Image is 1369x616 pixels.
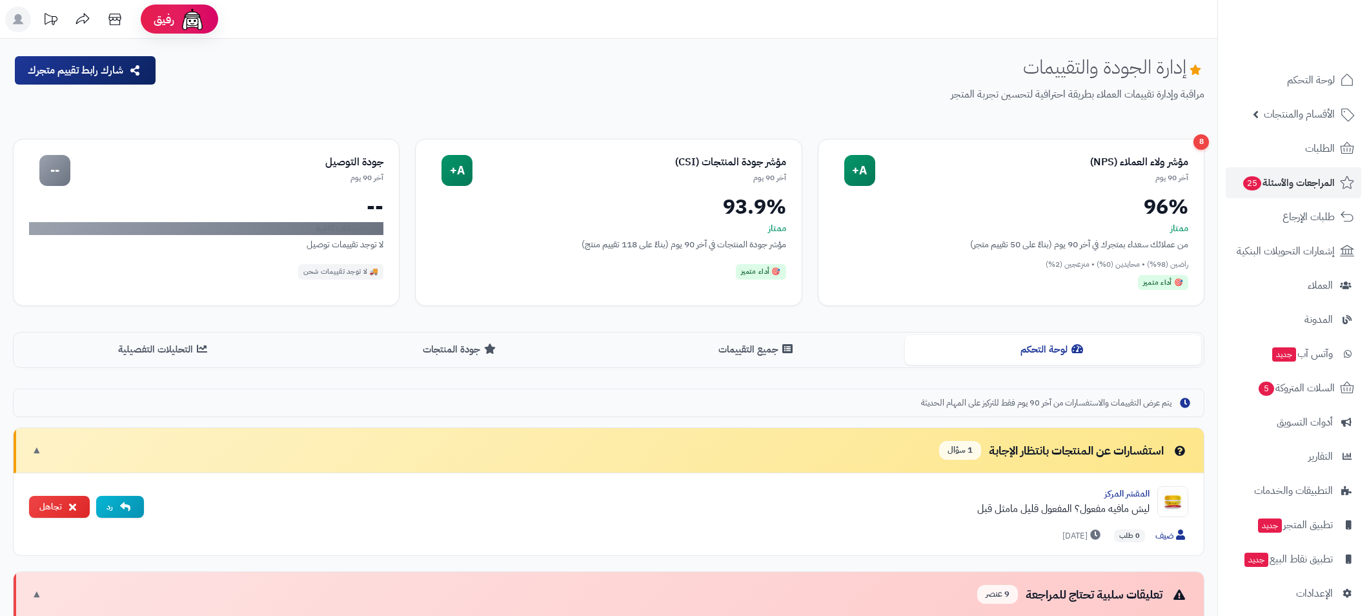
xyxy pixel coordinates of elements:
span: وآتس آب [1271,345,1333,363]
div: جودة التوصيل [70,155,383,170]
button: التحليلات التفصيلية [16,335,312,364]
span: إشعارات التحويلات البنكية [1237,242,1335,260]
a: تطبيق نقاط البيعجديد [1226,544,1361,575]
a: لوحة التحكم [1226,65,1361,96]
div: لا توجد تقييمات توصيل [29,238,383,251]
span: ضيف [1155,529,1188,543]
a: المراجعات والأسئلة25 [1226,167,1361,198]
div: آخر 90 يوم [875,172,1188,183]
span: 1 سؤال [939,441,981,460]
span: 0 طلب [1114,529,1145,542]
span: تطبيق المتجر [1257,516,1333,534]
div: 96% [834,196,1188,217]
a: السلات المتروكة5 [1226,373,1361,404]
div: 8 [1193,134,1209,150]
a: وآتس آبجديد [1226,338,1361,369]
div: -- [29,196,383,217]
span: رفيق [154,12,174,27]
a: الإعدادات [1226,578,1361,609]
span: طلبات الإرجاع [1283,208,1335,226]
div: A+ [844,155,875,186]
div: آخر 90 يوم [472,172,786,183]
a: العملاء [1226,270,1361,301]
button: تجاهل [29,496,90,518]
p: مراقبة وإدارة تقييمات العملاء بطريقة احترافية لتحسين تجربة المتجر [167,87,1204,102]
div: -- [39,155,70,186]
span: لوحة التحكم [1287,71,1335,89]
span: جديد [1244,553,1268,567]
div: تعليقات سلبية تحتاج للمراجعة [977,585,1188,604]
span: التقارير [1308,447,1333,466]
a: التقارير [1226,441,1361,472]
div: ليش مافيه مفعول؟ المفعول قليل مامثل قبل [154,501,1150,517]
div: لا توجد بيانات كافية [29,222,383,235]
span: جديد [1258,518,1282,533]
span: العملاء [1308,276,1333,294]
img: Product [1157,486,1188,517]
a: الطلبات [1226,133,1361,164]
a: طلبات الإرجاع [1226,201,1361,232]
div: مؤشر جودة المنتجات في آخر 90 يوم (بناءً على 118 تقييم منتج) [431,238,786,251]
a: تطبيق المتجرجديد [1226,509,1361,540]
span: [DATE] [1062,529,1104,542]
div: ممتاز [431,222,786,235]
button: شارك رابط تقييم متجرك [15,56,156,85]
span: جديد [1272,347,1296,362]
span: المراجعات والأسئلة [1242,174,1335,192]
div: مؤشر جودة المنتجات (CSI) [472,155,786,170]
div: ممتاز [834,222,1188,235]
span: الأقسام والمنتجات [1264,105,1335,123]
div: مؤشر ولاء العملاء (NPS) [875,155,1188,170]
span: السلات المتروكة [1257,379,1335,397]
button: جميع التقييمات [609,335,905,364]
div: راضين (98%) • محايدين (0%) • منزعجين (2%) [834,259,1188,270]
div: 🎯 أداء متميز [1138,275,1188,291]
span: التطبيقات والخدمات [1254,482,1333,500]
img: ai-face.png [179,6,205,32]
div: 93.9% [431,196,786,217]
div: آخر 90 يوم [70,172,383,183]
span: المدونة [1304,311,1333,329]
h1: إدارة الجودة والتقييمات [1023,56,1204,77]
div: استفسارات عن المنتجات بانتظار الإجابة [939,441,1188,460]
a: المدونة [1226,304,1361,335]
div: 🚚 لا توجد تقييمات شحن [298,264,384,280]
span: أدوات التسويق [1277,413,1333,431]
span: 5 [1259,382,1274,396]
span: تطبيق نقاط البيع [1243,550,1333,568]
a: التطبيقات والخدمات [1226,475,1361,506]
span: 25 [1243,176,1261,190]
button: لوحة التحكم [905,335,1201,364]
div: من عملائك سعداء بمتجرك في آخر 90 يوم (بناءً على 50 تقييم متجر) [834,238,1188,251]
div: A+ [441,155,472,186]
span: الإعدادات [1296,584,1333,602]
a: أدوات التسويق [1226,407,1361,438]
span: ▼ [32,587,42,602]
button: جودة المنتجات [312,335,609,364]
div: 🎯 أداء متميز [736,264,786,280]
a: إشعارات التحويلات البنكية [1226,236,1361,267]
button: رد [96,496,144,518]
span: يتم عرض التقييمات والاستفسارات من آخر 90 يوم فقط للتركيز على المهام الحديثة [921,397,1171,409]
span: الطلبات [1305,139,1335,158]
span: 9 عنصر [977,585,1018,604]
span: ▼ [32,443,42,458]
a: المقشر المركز [1104,487,1150,500]
a: تحديثات المنصة [34,6,66,36]
img: logo-2.png [1281,36,1357,63]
